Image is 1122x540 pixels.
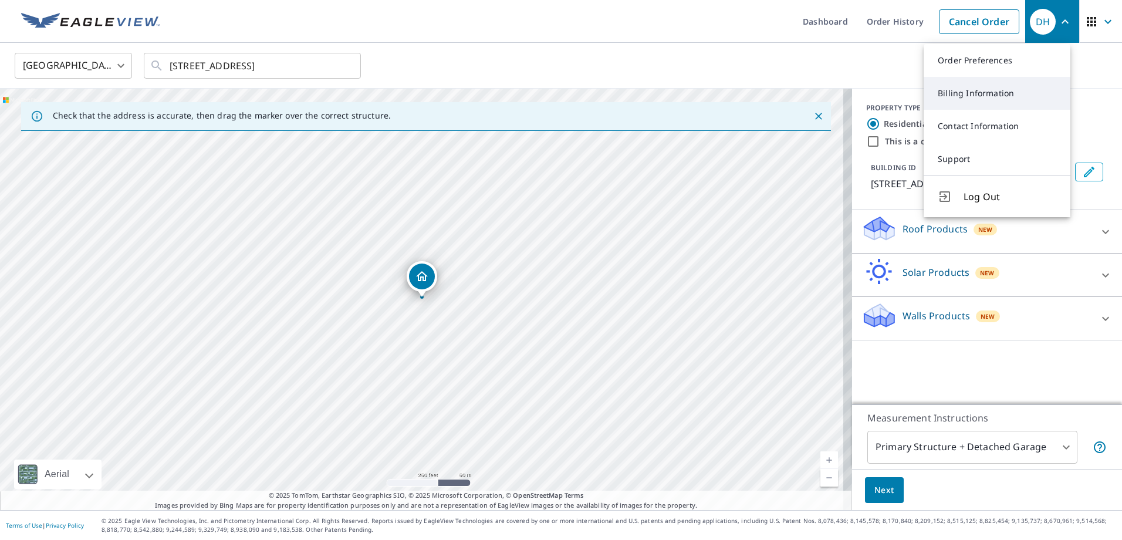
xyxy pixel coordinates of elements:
[964,190,1056,204] span: Log Out
[565,491,584,500] a: Terms
[903,265,969,279] p: Solar Products
[102,517,1116,534] p: © 2025 Eagle View Technologies, Inc. and Pictometry International Corp. All Rights Reserved. Repo...
[21,13,160,31] img: EV Logo
[924,110,1070,143] a: Contact Information
[861,302,1113,335] div: Walls ProductsNew
[513,491,562,500] a: OpenStreetMap
[871,177,1070,191] p: [STREET_ADDRESS]
[407,261,437,298] div: Dropped pin, building 1, Residential property, 4725 Baccarrat Ct Joliet, IL 60431
[903,309,970,323] p: Walls Products
[6,521,42,529] a: Terms of Use
[980,268,995,278] span: New
[41,460,73,489] div: Aerial
[867,411,1107,425] p: Measurement Instructions
[170,49,337,82] input: Search by address or latitude-longitude
[924,176,1070,217] button: Log Out
[820,451,838,469] a: Current Level 17, Zoom In
[46,521,84,529] a: Privacy Policy
[14,460,102,489] div: Aerial
[1075,163,1103,181] button: Edit building 1
[903,222,968,236] p: Roof Products
[981,312,995,321] span: New
[867,431,1077,464] div: Primary Structure + Detached Garage
[924,44,1070,77] a: Order Preferences
[820,469,838,487] a: Current Level 17, Zoom Out
[1030,9,1056,35] div: DH
[15,49,132,82] div: [GEOGRAPHIC_DATA]
[978,225,993,234] span: New
[1093,440,1107,454] span: Your report will include the primary structure and a detached garage if one exists.
[53,110,391,121] p: Check that the address is accurate, then drag the marker over the correct structure.
[885,136,955,147] label: This is a complex
[6,522,84,529] p: |
[269,491,584,501] span: © 2025 TomTom, Earthstar Geographics SIO, © 2025 Microsoft Corporation, ©
[871,163,916,173] p: BUILDING ID
[865,477,904,504] button: Next
[866,103,1108,113] div: PROPERTY TYPE
[861,258,1113,292] div: Solar ProductsNew
[861,215,1113,248] div: Roof ProductsNew
[874,483,894,498] span: Next
[924,143,1070,176] a: Support
[811,109,826,124] button: Close
[939,9,1019,34] a: Cancel Order
[924,77,1070,110] a: Billing Information
[884,118,930,130] label: Residential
